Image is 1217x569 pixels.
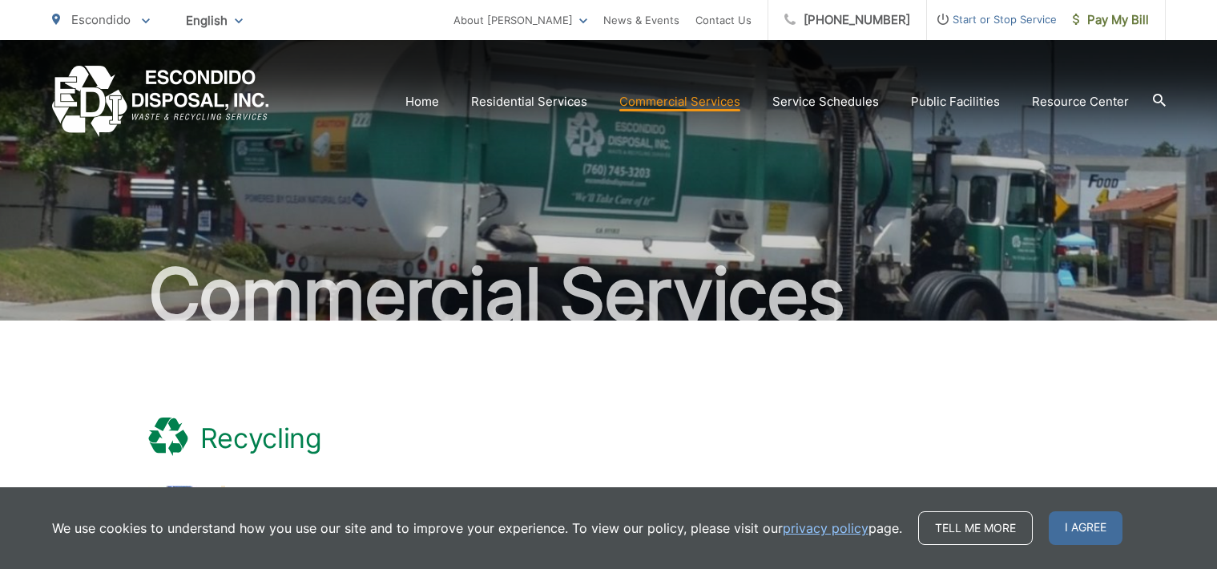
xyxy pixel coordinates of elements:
span: Escondido [71,12,131,27]
a: About [PERSON_NAME] [453,10,587,30]
h2: Commercial Services [52,255,1166,335]
span: Pay My Bill [1073,10,1149,30]
a: privacy policy [783,519,868,538]
a: Home [405,92,439,111]
a: Service Schedules [772,92,879,111]
a: Public Facilities [911,92,1000,111]
span: I agree [1049,511,1122,545]
h1: Recycling [200,422,322,454]
span: English [174,6,255,34]
a: Resource Center [1032,92,1129,111]
a: Tell me more [918,511,1033,545]
a: Residential Services [471,92,587,111]
a: EDCD logo. Return to the homepage. [52,66,269,137]
a: Commercial Services [619,92,740,111]
div: Businesses diverting recyclable materials from trash containers can potentially reduce trash coll... [238,486,1070,550]
p: We use cookies to understand how you use our site and to improve your experience. To view our pol... [52,519,902,538]
a: News & Events [603,10,679,30]
img: Recycling Symbol [148,486,212,545]
a: Contact Us [695,10,752,30]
